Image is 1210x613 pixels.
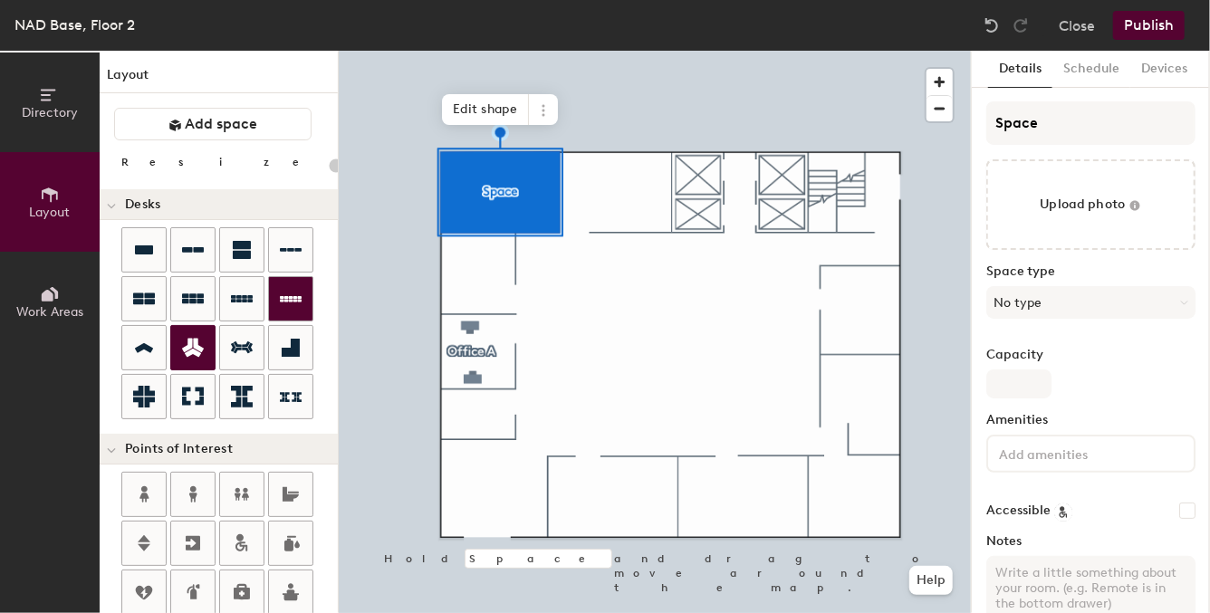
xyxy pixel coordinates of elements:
label: Accessible [986,503,1051,518]
h1: Layout [100,65,338,93]
button: Devices [1130,51,1198,88]
button: Help [909,566,953,595]
label: Capacity [986,348,1196,362]
span: Directory [22,105,78,120]
img: Undo [983,16,1001,34]
div: NAD Base, Floor 2 [14,14,135,36]
span: Add space [186,115,258,133]
label: Notes [986,534,1196,549]
button: Upload photo [986,159,1196,250]
button: No type [986,286,1196,319]
span: Desks [125,197,160,212]
img: Redo [1012,16,1030,34]
input: Add amenities [995,442,1158,464]
button: Add space [114,108,312,140]
span: Edit shape [442,94,529,125]
button: Schedule [1052,51,1130,88]
span: Work Areas [16,304,83,320]
button: Details [988,51,1052,88]
button: Close [1059,11,1095,40]
label: Space type [986,264,1196,279]
label: Amenities [986,413,1196,427]
span: Layout [30,205,71,220]
span: Points of Interest [125,442,233,456]
button: Publish [1113,11,1185,40]
div: Resize [121,155,322,169]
